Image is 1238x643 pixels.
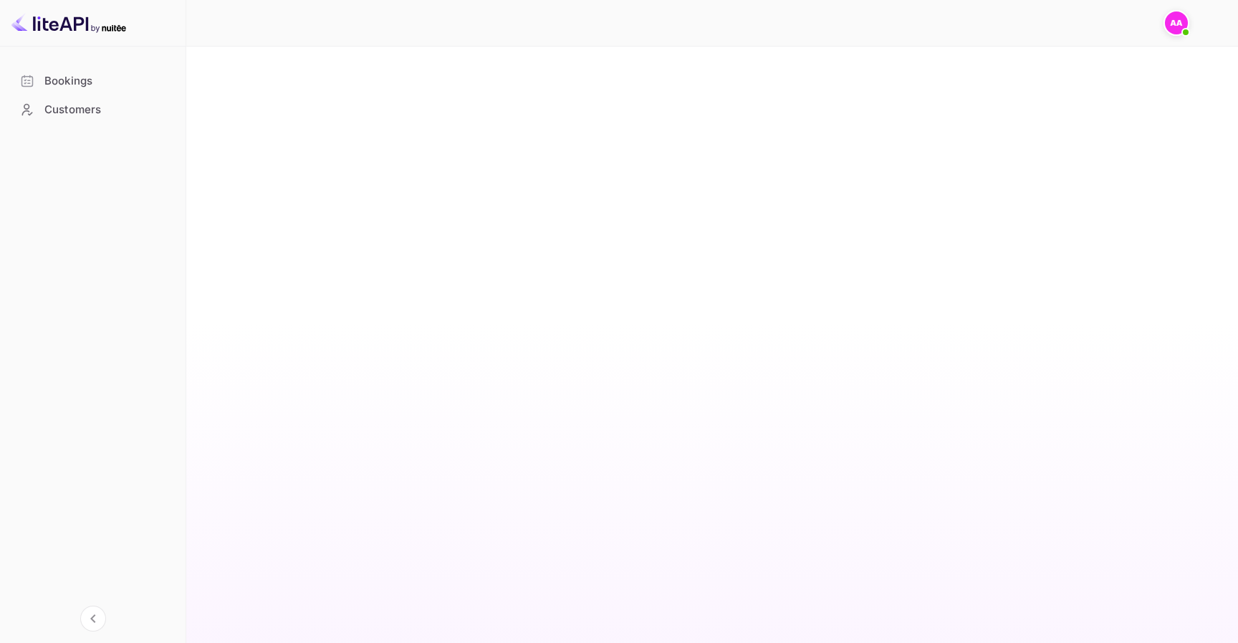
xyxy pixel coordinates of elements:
div: Customers [44,102,170,118]
div: Bookings [44,73,170,90]
img: Abhijith Anilkumar [1165,11,1188,34]
div: Customers [9,96,177,124]
div: Bookings [9,67,177,95]
img: LiteAPI logo [11,11,126,34]
a: Bookings [9,67,177,94]
button: Collapse navigation [80,606,106,632]
a: Customers [9,96,177,123]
